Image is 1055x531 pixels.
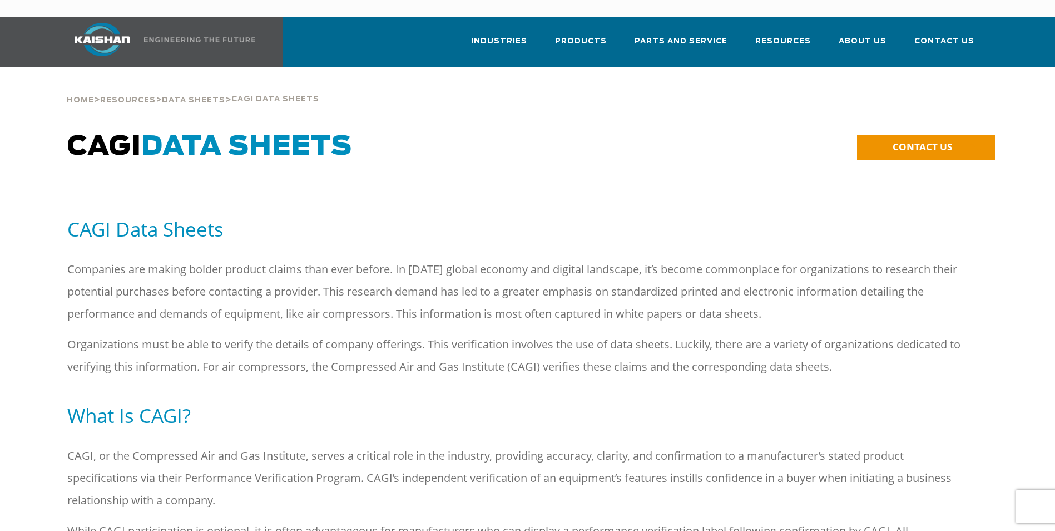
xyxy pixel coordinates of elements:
span: About Us [839,35,886,48]
span: CAGI [67,134,352,160]
span: Parts and Service [635,35,727,48]
a: CONTACT US [857,135,995,160]
img: Engineering the future [144,37,255,42]
a: Products [555,27,607,65]
a: Contact Us [914,27,974,65]
p: Organizations must be able to verify the details of company offerings. This verification involves... [67,333,968,378]
span: CONTACT US [893,140,952,153]
a: Resources [755,27,811,65]
span: Products [555,35,607,48]
span: Resources [755,35,811,48]
a: Parts and Service [635,27,727,65]
a: Data Sheets [162,95,225,105]
p: Companies are making bolder product claims than ever before. In [DATE] global economy and digital... [67,258,968,325]
div: > > > [67,67,319,109]
a: Kaishan USA [61,17,257,67]
h5: CAGI Data Sheets [67,217,988,242]
span: Cagi Data Sheets [231,96,319,103]
img: kaishan logo [61,23,144,56]
a: Industries [471,27,527,65]
span: Resources [100,97,156,104]
h5: What Is CAGI? [67,403,988,428]
span: Data Sheets [141,134,352,160]
span: Contact Us [914,35,974,48]
a: Home [67,95,94,105]
p: CAGI, or the Compressed Air and Gas Institute, serves a critical role in the industry, providing ... [67,445,968,512]
a: Resources [100,95,156,105]
span: Home [67,97,94,104]
span: Industries [471,35,527,48]
a: About Us [839,27,886,65]
span: Data Sheets [162,97,225,104]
